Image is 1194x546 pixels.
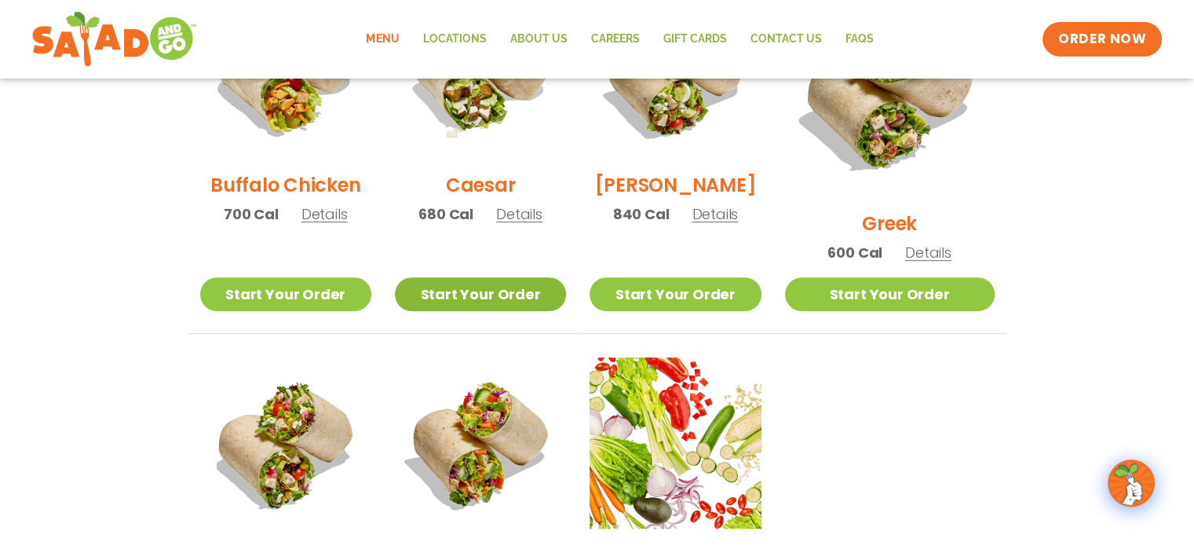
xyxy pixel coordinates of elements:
span: 600 Cal [827,242,882,263]
span: Details [905,243,951,262]
a: FAQs [833,21,885,57]
span: 680 Cal [418,203,473,225]
a: Start Your Order [395,277,566,311]
a: About Us [498,21,579,57]
img: wpChatIcon [1109,461,1153,505]
span: Details [692,204,738,224]
a: Start Your Order [200,277,371,311]
h2: Buffalo Chicken [210,171,360,199]
a: Careers [579,21,651,57]
a: Contact Us [738,21,833,57]
span: 840 Cal [613,203,670,225]
img: new-SAG-logo-768×292 [31,8,197,71]
nav: Menu [354,21,885,57]
span: 700 Cal [224,203,279,225]
img: Product photo for Build Your Own [590,357,761,529]
span: Details [301,204,348,224]
span: Details [496,204,542,224]
h2: Greek [862,210,917,237]
img: Product photo for Jalapeño Ranch Wrap [200,357,371,529]
a: ORDER NOW [1042,22,1162,57]
a: Menu [354,21,411,57]
img: Product photo for Thai Wrap [395,357,566,529]
a: Start Your Order [785,277,995,311]
a: Start Your Order [590,277,761,311]
span: ORDER NOW [1058,30,1146,49]
a: Locations [411,21,498,57]
h2: Caesar [446,171,516,199]
h2: [PERSON_NAME] [594,171,756,199]
a: GIFT CARDS [651,21,738,57]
